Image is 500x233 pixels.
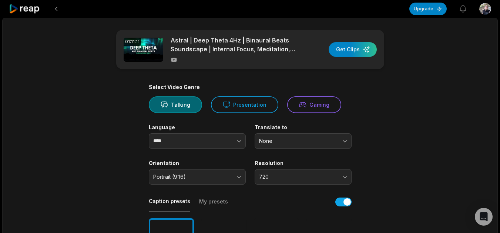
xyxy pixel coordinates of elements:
[149,169,246,185] button: Portrait (9:16)
[171,36,298,54] p: Astral | Deep Theta 4Hz | Binaural Beats Soundscape | Internal Focus, Meditation, Prayer | ASMR
[149,84,352,90] div: Select Video Genre
[149,124,246,131] label: Language
[153,174,231,180] span: Portrait (9:16)
[149,160,246,167] label: Orientation
[287,96,341,113] button: Gaming
[124,38,141,46] div: 01:11:11
[149,198,190,212] button: Caption presets
[255,133,352,149] button: None
[211,96,278,113] button: Presentation
[149,96,202,113] button: Talking
[255,169,352,185] button: 720
[475,208,493,226] div: Open Intercom Messenger
[259,138,337,144] span: None
[255,160,352,167] label: Resolution
[255,124,352,131] label: Translate to
[329,42,377,57] button: Get Clips
[409,3,447,15] button: Upgrade
[259,174,337,180] span: 720
[199,198,228,212] button: My presets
